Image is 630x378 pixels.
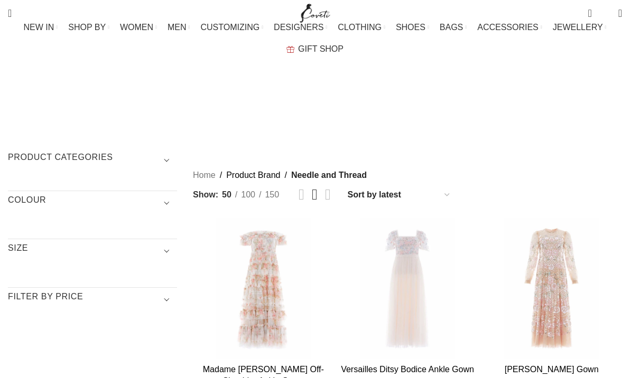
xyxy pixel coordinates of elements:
h3: SIZE [8,242,177,260]
span: MEN [168,22,187,32]
span: 0 [602,11,610,18]
a: CUSTOMIZING [200,17,263,38]
span: JEWELLERY [553,22,603,32]
h3: COLOUR [8,194,177,212]
span: SHOP BY [68,22,106,32]
a: Versailles Ditsy Bodice Ankle Gown [341,365,474,374]
span: SHOES [396,22,425,32]
a: Madame Rose Elodie Off-Shoulder Ankle Gown [193,218,334,359]
span: BAGS [440,22,463,32]
span: NEW IN [24,22,54,32]
span: ACCESSORIES [477,22,539,32]
div: My Wishlist [600,3,610,24]
h3: Filter by price [8,291,177,309]
a: SHOES [396,17,429,38]
a: CLOTHING [338,17,385,38]
a: Search [3,3,17,24]
a: ACCESSORIES [477,17,542,38]
a: GIFT SHOP [286,39,344,60]
span: GIFT SHOP [298,44,344,54]
span: CLOTHING [338,22,382,32]
span: CUSTOMIZING [200,22,260,32]
h3: Product categories [8,152,177,169]
a: DESIGNERS [274,17,327,38]
a: 0 [582,3,597,24]
a: MEN [168,17,190,38]
a: [PERSON_NAME] Gown [505,365,599,374]
a: NEW IN [24,17,58,38]
a: Site logo [298,8,333,17]
a: Versailles Ditsy Bodice Ankle Gown [337,218,478,359]
div: Main navigation [3,17,627,60]
span: DESIGNERS [274,22,323,32]
img: GiftBag [286,46,294,53]
a: SHOP BY [68,17,109,38]
a: WOMEN [120,17,157,38]
a: BAGS [440,17,467,38]
span: WOMEN [120,22,153,32]
span: 0 [589,5,597,13]
a: Rosalie Ankle Gown [481,218,622,359]
a: JEWELLERY [553,17,607,38]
